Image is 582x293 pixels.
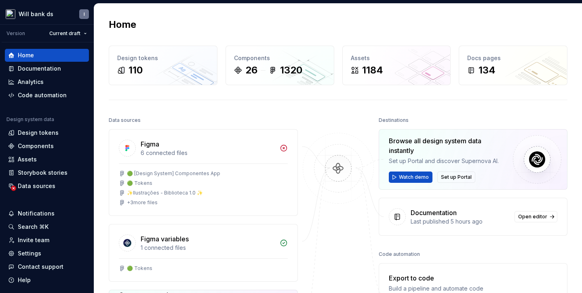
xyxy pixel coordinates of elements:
[18,65,61,73] div: Documentation
[6,116,54,123] div: Design system data
[141,139,159,149] div: Figma
[437,172,475,183] button: Set up Portal
[109,18,136,31] h2: Home
[5,274,89,287] button: Help
[18,51,34,59] div: Home
[127,265,152,272] div: 🟢 Tokens
[127,190,203,196] div: ✨Ilustrações - Biblioteca 1.0 ✨
[49,30,80,37] span: Current draft
[127,180,152,186] div: 🟢 Tokens
[245,64,257,77] div: 26
[18,155,37,163] div: Assets
[5,180,89,193] a: Data sources
[129,64,143,77] div: 110
[226,46,334,85] a: Components261320
[351,54,443,62] div: Assets
[5,220,89,233] button: Search ⌘K
[5,166,89,179] a: Storybook stories
[5,140,89,153] a: Components
[18,263,63,271] div: Contact support
[127,170,220,177] div: 🟢 [Design System] Componentes App
[18,249,41,257] div: Settings
[389,172,432,183] button: Watch demo
[362,64,383,77] div: 1184
[5,75,89,88] a: Analytics
[6,30,25,37] div: Version
[411,218,510,226] div: Last published 5 hours ago
[18,236,49,244] div: Invite team
[467,54,559,62] div: Docs pages
[18,209,55,218] div: Notifications
[379,249,420,260] div: Code automation
[5,153,89,166] a: Assets
[479,64,496,77] div: 134
[5,234,89,247] a: Invite team
[127,199,158,206] div: + 3 more files
[2,5,92,23] button: Will bank dsI
[18,182,55,190] div: Data sources
[280,64,302,77] div: 1320
[342,46,451,85] a: Assets1184
[5,260,89,273] button: Contact support
[109,115,141,126] div: Data sources
[18,276,31,284] div: Help
[411,208,457,218] div: Documentation
[5,89,89,102] a: Code automation
[5,247,89,260] a: Settings
[46,28,91,39] button: Current draft
[18,91,67,99] div: Code automation
[399,174,429,180] span: Watch demo
[389,157,507,165] div: Set up Portal and discover Supernova AI.
[518,213,547,220] span: Open editor
[18,129,59,137] div: Design tokens
[389,273,500,283] div: Export to code
[18,142,54,150] div: Components
[459,46,567,85] a: Docs pages134
[234,54,326,62] div: Components
[141,244,275,252] div: 1 connected files
[379,115,409,126] div: Destinations
[6,9,15,19] img: 5ef8224e-fd7a-45c0-8e66-56d3552b678a.png
[19,10,53,18] div: Will bank ds
[109,129,298,216] a: Figma6 connected files🟢 [Design System] Componentes App🟢 Tokens✨Ilustrações - Biblioteca 1.0 ✨+3m...
[18,223,48,231] div: Search ⌘K
[141,149,275,157] div: 6 connected files
[5,207,89,220] button: Notifications
[18,169,67,177] div: Storybook stories
[141,234,189,244] div: Figma variables
[5,126,89,139] a: Design tokens
[5,62,89,75] a: Documentation
[117,54,209,62] div: Design tokens
[18,78,44,86] div: Analytics
[441,174,472,180] span: Set up Portal
[5,49,89,62] a: Home
[109,224,298,282] a: Figma variables1 connected files🟢 Tokens
[109,46,217,85] a: Design tokens110
[389,136,507,155] div: Browse all design system data instantly
[84,11,85,17] div: I
[515,211,557,222] a: Open editor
